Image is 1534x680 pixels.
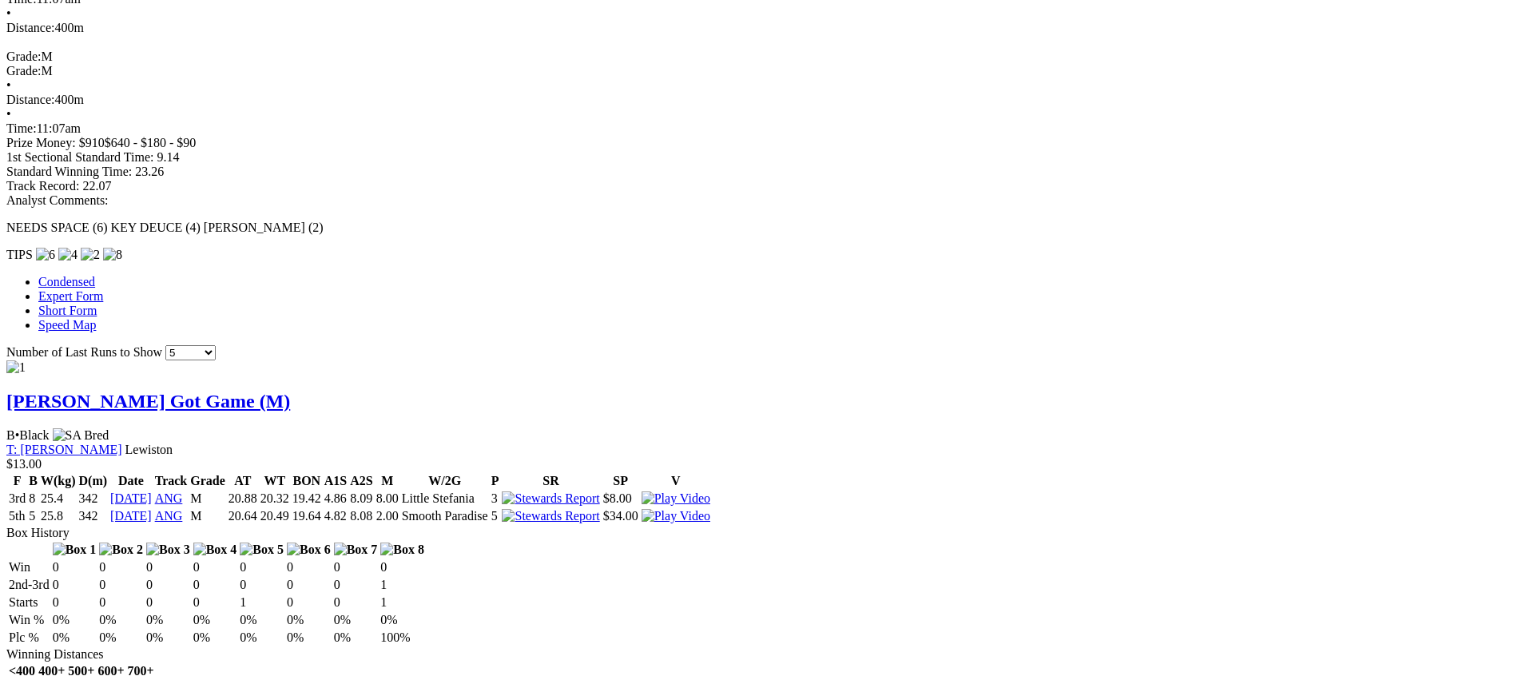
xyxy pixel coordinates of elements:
[6,165,132,178] span: Standard Winning Time:
[38,304,97,317] a: Short Form
[78,508,109,524] td: 342
[99,543,143,557] img: Box 2
[6,93,54,106] span: Distance:
[145,630,191,646] td: 0%
[78,473,109,489] th: D(m)
[6,121,37,135] span: Time:
[6,50,42,63] span: Grade:
[380,577,425,593] td: 1
[28,491,38,507] td: 8
[97,663,125,679] th: 600+
[292,508,322,524] td: 19.64
[6,21,1528,35] div: 400m
[292,491,322,507] td: 19.42
[380,612,425,628] td: 0%
[193,630,238,646] td: 0%
[401,491,489,507] td: Little Stefania
[6,345,162,359] span: Number of Last Runs to Show
[6,121,1528,136] div: 11:07am
[324,473,348,489] th: A1S
[602,508,639,524] td: $34.00
[38,289,103,303] a: Expert Form
[6,221,1528,235] p: NEEDS SPACE (6) KEY DEUCE (4) [PERSON_NAME] (2)
[98,630,144,646] td: 0%
[260,491,290,507] td: 20.32
[602,473,639,489] th: SP
[324,508,348,524] td: 4.82
[6,360,26,375] img: 1
[28,508,38,524] td: 5
[380,559,425,575] td: 0
[52,612,97,628] td: 0%
[380,595,425,610] td: 1
[228,508,258,524] td: 20.64
[401,473,489,489] th: W/2G
[53,428,109,443] img: SA Bred
[324,491,348,507] td: 4.86
[333,595,379,610] td: 0
[8,508,26,524] td: 5th
[502,509,599,523] img: Stewards Report
[286,595,332,610] td: 0
[125,443,173,456] span: Lewiston
[145,612,191,628] td: 0%
[6,150,153,164] span: 1st Sectional Standard Time:
[6,647,1528,662] div: Winning Distances
[292,473,322,489] th: BON
[105,136,197,149] span: $640 - $180 - $90
[6,21,54,34] span: Distance:
[98,595,144,610] td: 0
[193,612,238,628] td: 0%
[287,543,331,557] img: Box 6
[491,473,500,489] th: P
[6,193,109,207] span: Analyst Comments:
[38,663,66,679] th: 400+
[502,491,599,506] img: Stewards Report
[349,473,373,489] th: A2S
[260,473,290,489] th: WT
[501,473,600,489] th: SR
[157,150,179,164] span: 9.14
[8,595,50,610] td: Starts
[103,248,122,262] img: 8
[491,508,500,524] td: 5
[6,391,290,412] a: [PERSON_NAME] Got Game (M)
[6,93,1528,107] div: 400m
[401,508,489,524] td: Smooth Paradise
[6,179,79,193] span: Track Record:
[53,543,97,557] img: Box 1
[145,559,191,575] td: 0
[333,630,379,646] td: 0%
[491,491,500,507] td: 3
[6,78,11,92] span: •
[193,595,238,610] td: 0
[6,107,11,121] span: •
[286,612,332,628] td: 0%
[28,473,38,489] th: B
[8,577,50,593] td: 2nd-3rd
[15,428,20,442] span: •
[642,491,710,506] img: Play Video
[110,491,152,505] a: [DATE]
[641,473,711,489] th: V
[602,491,639,507] td: $8.00
[98,612,144,628] td: 0%
[239,559,284,575] td: 0
[6,6,11,20] span: •
[6,64,42,78] span: Grade:
[127,663,155,679] th: 700+
[8,612,50,628] td: Win %
[81,248,100,262] img: 2
[193,577,238,593] td: 0
[333,612,379,628] td: 0%
[376,473,399,489] th: M
[78,491,109,507] td: 342
[228,491,258,507] td: 20.88
[146,543,190,557] img: Box 3
[36,248,55,262] img: 6
[52,630,97,646] td: 0%
[239,612,284,628] td: 0%
[40,508,77,524] td: 25.8
[286,559,332,575] td: 0
[239,595,284,610] td: 1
